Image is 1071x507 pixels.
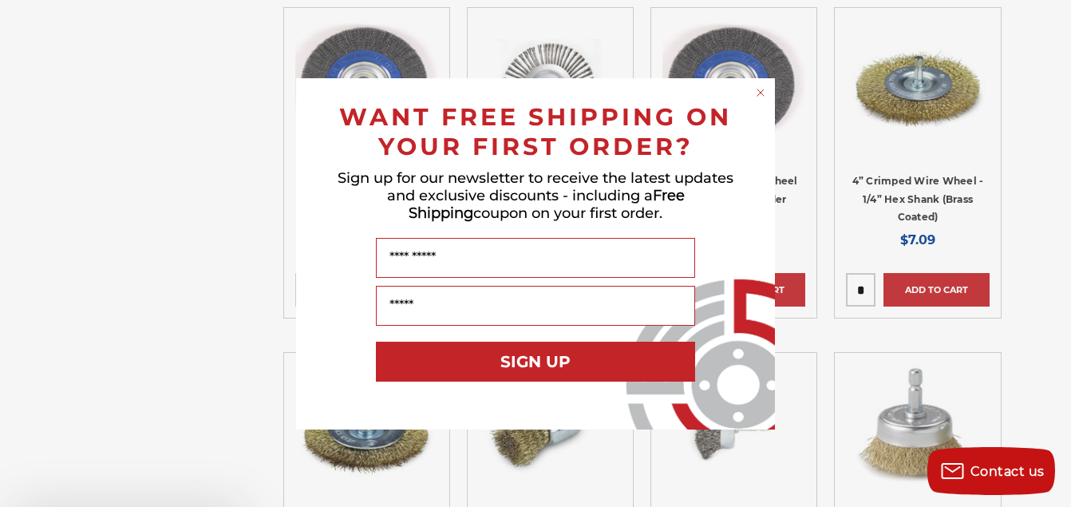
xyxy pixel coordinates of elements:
[970,464,1045,479] span: Contact us
[376,342,695,382] button: SIGN UP
[339,102,732,161] span: WANT FREE SHIPPING ON YOUR FIRST ORDER?
[927,447,1055,495] button: Contact us
[338,169,733,222] span: Sign up for our newsletter to receive the latest updates and exclusive discounts - including a co...
[409,187,685,222] span: Free Shipping
[753,85,769,101] button: Close dialog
